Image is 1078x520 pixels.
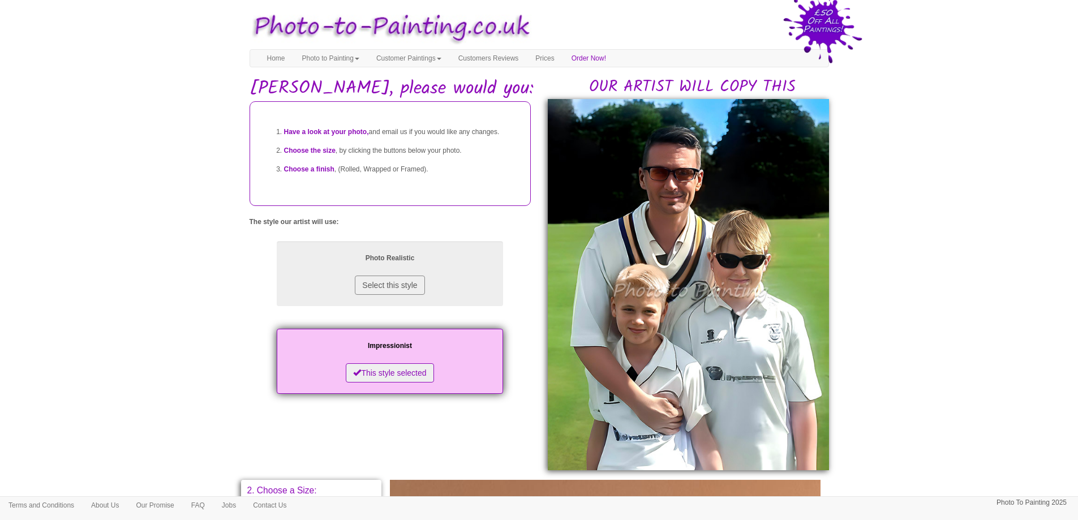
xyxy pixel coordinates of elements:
[288,252,492,264] p: Photo Realistic
[213,497,244,514] a: Jobs
[83,497,127,514] a: About Us
[284,160,519,179] li: , (Rolled, Wrapped or Framed).
[250,217,339,227] label: The style our artist will use:
[450,50,527,67] a: Customers Reviews
[527,50,562,67] a: Prices
[284,123,519,141] li: and email us if you would like any changes.
[250,79,829,98] h1: [PERSON_NAME], please would you:
[556,79,829,96] h2: OUR ARTIST WILL COPY THIS
[244,497,295,514] a: Contact Us
[563,50,615,67] a: Order Now!
[284,128,369,136] span: Have a look at your photo,
[294,50,368,67] a: Photo to Painting
[346,363,433,383] button: This style selected
[127,497,182,514] a: Our Promise
[284,147,336,154] span: Choose the size
[247,486,376,495] p: 2. Choose a Size:
[183,497,213,514] a: FAQ
[997,497,1067,509] p: Photo To Painting 2025
[548,99,829,470] img: Sam, please would you:
[288,340,492,352] p: Impressionist
[244,6,534,49] img: Photo to Painting
[259,50,294,67] a: Home
[355,276,424,295] button: Select this style
[368,50,450,67] a: Customer Paintings
[284,141,519,160] li: , by clicking the buttons below your photo.
[284,165,334,173] span: Choose a finish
